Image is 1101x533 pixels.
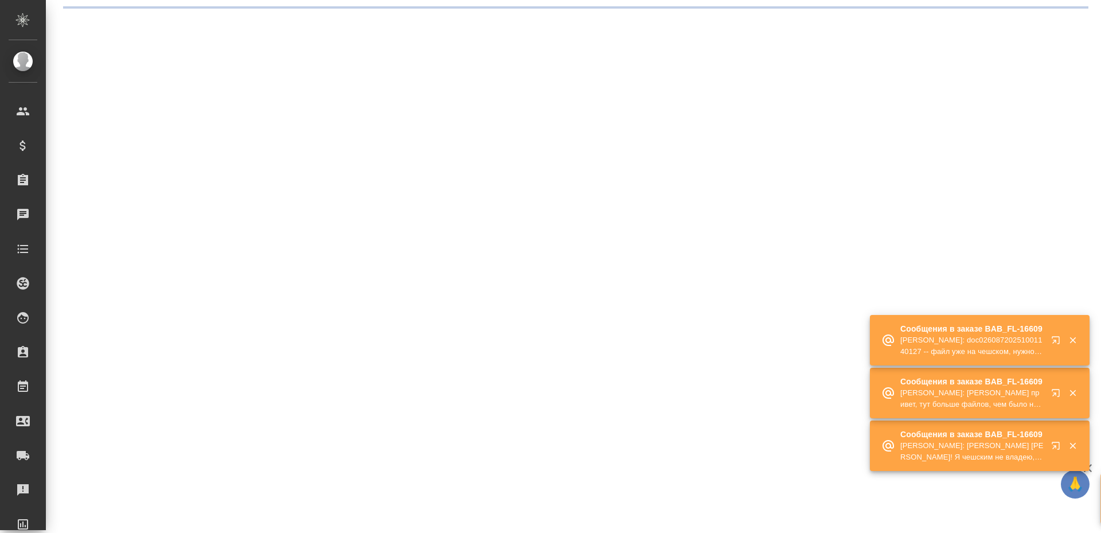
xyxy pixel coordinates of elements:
[1044,434,1072,462] button: Открыть в новой вкладке
[900,376,1044,387] p: Сообщения в заказе BAB_FL-16609
[900,323,1044,334] p: Сообщения в заказе BAB_FL-16609
[900,334,1044,357] p: [PERSON_NAME]: doc02608720251001140127 -- файл уже на чешском, нужно ли его делать
[1044,329,1072,356] button: Открыть в новой вкладке
[1061,335,1084,345] button: Закрыть
[1061,388,1084,398] button: Закрыть
[900,429,1044,440] p: Сообщения в заказе BAB_FL-16609
[1061,441,1084,451] button: Закрыть
[900,387,1044,410] p: [PERSON_NAME]: [PERSON_NAME] привет, тут больше файлов, чем было на расчете
[1044,382,1072,409] button: Открыть в новой вкладке
[900,440,1044,463] p: [PERSON_NAME]: [PERSON_NAME] [PERSON_NAME]! Я чешским не владею, но это юр. тематика, можно сразу...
